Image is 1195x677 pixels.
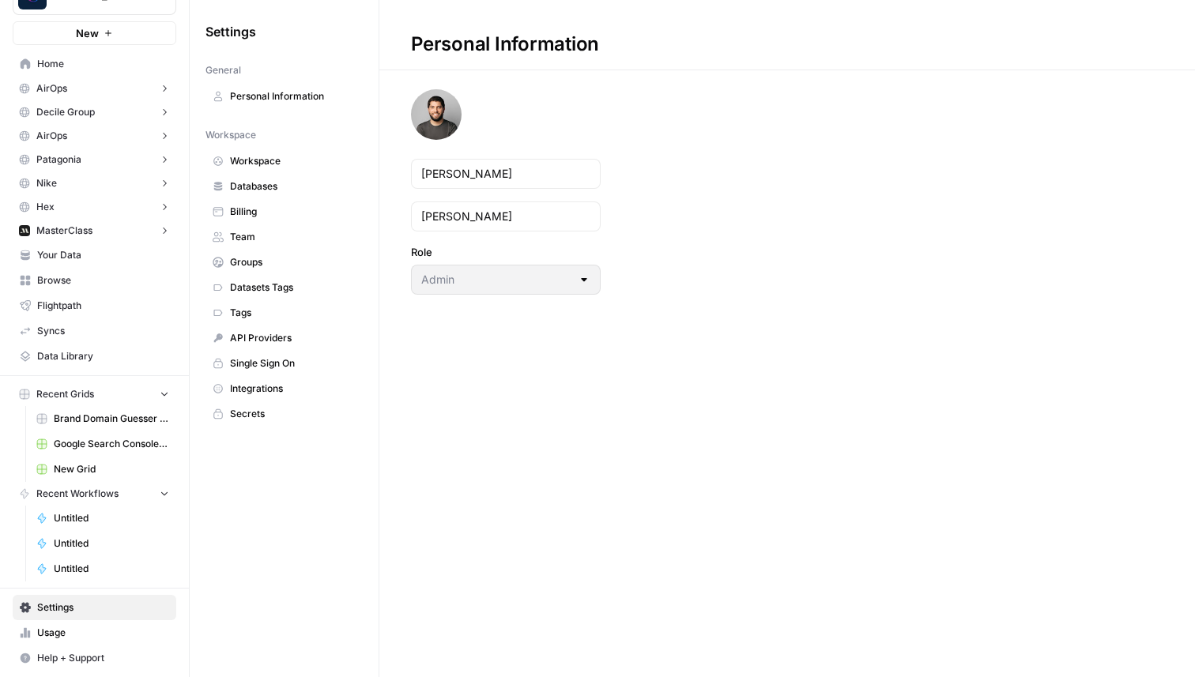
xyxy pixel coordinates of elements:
[13,595,176,620] a: Settings
[13,21,176,45] button: New
[230,280,356,295] span: Datasets Tags
[411,244,601,260] label: Role
[205,376,363,401] a: Integrations
[205,325,363,351] a: API Providers
[230,407,356,421] span: Secrets
[29,457,176,482] a: New Grid
[230,230,356,244] span: Team
[205,300,363,325] a: Tags
[29,506,176,531] a: Untitled
[29,431,176,457] a: Google Search Console - [DOMAIN_NAME]
[205,174,363,199] a: Databases
[54,536,169,551] span: Untitled
[230,331,356,345] span: API Providers
[37,600,169,615] span: Settings
[13,645,176,671] button: Help + Support
[36,224,92,238] span: MasterClass
[36,105,95,119] span: Decile Group
[13,124,176,148] button: AirOps
[205,128,256,142] span: Workspace
[36,129,67,143] span: AirOps
[37,651,169,665] span: Help + Support
[13,148,176,171] button: Patagonia
[54,562,169,576] span: Untitled
[13,77,176,100] button: AirOps
[36,81,67,96] span: AirOps
[13,195,176,219] button: Hex
[54,437,169,451] span: Google Search Console - [DOMAIN_NAME]
[13,293,176,318] a: Flightpath
[36,387,94,401] span: Recent Grids
[13,171,176,195] button: Nike
[37,626,169,640] span: Usage
[36,176,57,190] span: Nike
[205,401,363,427] a: Secrets
[37,57,169,71] span: Home
[13,51,176,77] a: Home
[37,349,169,363] span: Data Library
[37,299,169,313] span: Flightpath
[13,100,176,124] button: Decile Group
[205,63,241,77] span: General
[205,22,256,41] span: Settings
[13,243,176,268] a: Your Data
[13,482,176,506] button: Recent Workflows
[230,89,356,103] span: Personal Information
[205,250,363,275] a: Groups
[29,531,176,556] a: Untitled
[230,255,356,269] span: Groups
[13,344,176,369] a: Data Library
[36,200,55,214] span: Hex
[205,199,363,224] a: Billing
[29,406,176,431] a: Brand Domain Guesser QA
[205,149,363,174] a: Workspace
[29,556,176,581] a: Untitled
[36,487,119,501] span: Recent Workflows
[411,89,462,140] img: avatar
[37,248,169,262] span: Your Data
[205,84,363,109] a: Personal Information
[205,224,363,250] a: Team
[379,32,631,57] div: Personal Information
[19,225,30,236] img: m45g04c7stpv9a7fm5gbetvc5vml
[230,306,356,320] span: Tags
[230,356,356,370] span: Single Sign On
[230,154,356,168] span: Workspace
[37,273,169,288] span: Browse
[76,25,99,41] span: New
[54,462,169,476] span: New Grid
[54,511,169,525] span: Untitled
[13,318,176,344] a: Syncs
[54,412,169,426] span: Brand Domain Guesser QA
[205,275,363,300] a: Datasets Tags
[13,268,176,293] a: Browse
[13,219,176,243] button: MasterClass
[230,382,356,396] span: Integrations
[205,351,363,376] a: Single Sign On
[230,179,356,194] span: Databases
[37,324,169,338] span: Syncs
[13,620,176,645] a: Usage
[36,152,81,167] span: Patagonia
[13,382,176,406] button: Recent Grids
[230,205,356,219] span: Billing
